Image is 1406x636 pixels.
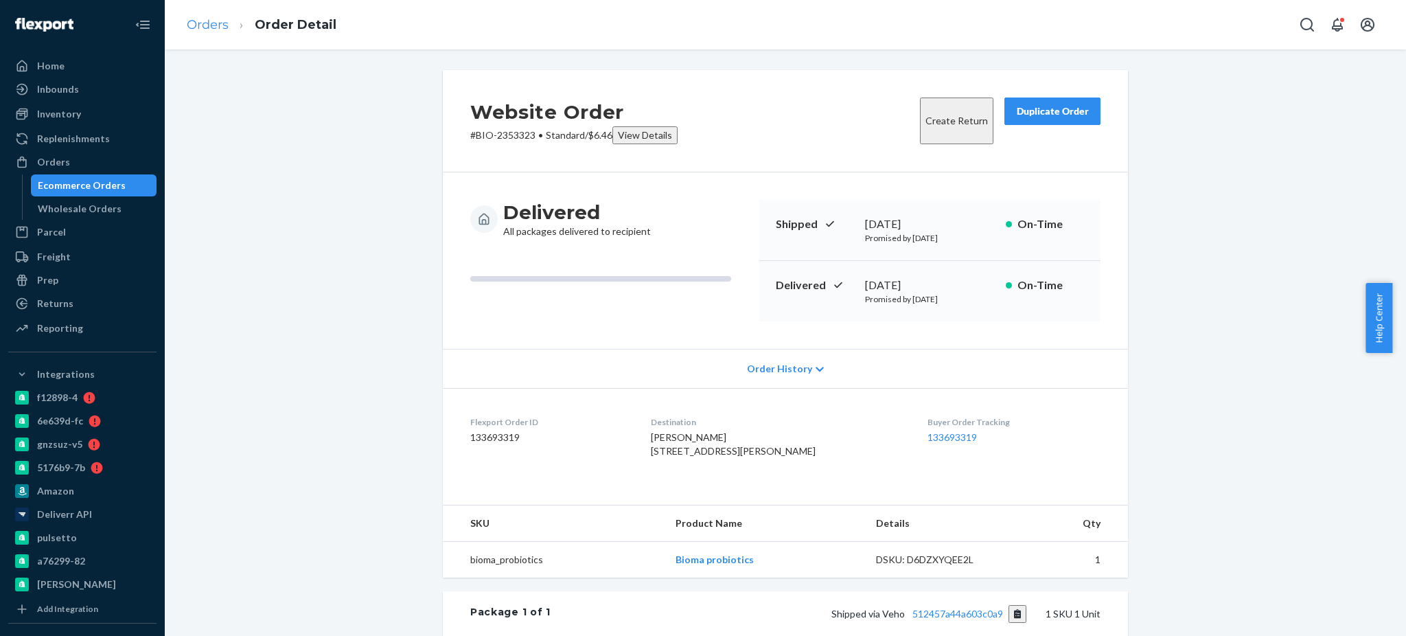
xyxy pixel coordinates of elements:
ol: breadcrumbs [176,5,347,45]
a: Deliverr API [8,503,157,525]
a: Parcel [8,221,157,243]
div: Add Integration [37,603,98,615]
div: [DATE] [865,277,995,293]
div: [DATE] [865,216,995,232]
a: a76299-82 [8,550,157,572]
div: Freight [37,250,71,264]
a: Reporting [8,317,157,339]
a: 5176b9-7b [8,457,157,479]
div: Inbounds [37,82,79,96]
div: a76299-82 [37,554,85,568]
span: • [538,129,543,141]
button: Open Search Box [1293,11,1321,38]
div: gnzsuz-v5 [37,438,82,451]
a: Home [8,55,157,77]
button: Open notifications [1324,11,1351,38]
div: Wholesale Orders [38,202,122,216]
a: gnzsuz-v5 [8,433,157,455]
div: Integrations [37,367,95,381]
p: Delivered [776,277,854,293]
a: 6e639d-fc [8,410,157,432]
a: Add Integration [8,601,157,617]
a: Bioma probiotics [676,554,754,565]
th: Product Name [665,506,864,542]
span: Shipped via Veho [831,608,1027,620]
th: SKU [443,506,665,542]
div: pulsetto [37,531,77,545]
dt: Flexport Order ID [470,416,629,428]
p: On-Time [1017,277,1084,293]
a: Orders [187,17,229,32]
div: Package 1 of 1 [470,605,551,623]
a: Amazon [8,480,157,502]
div: Returns [37,297,73,310]
dd: 133693319 [470,431,629,444]
a: Returns [8,293,157,315]
span: Standard [546,129,585,141]
button: Integrations [8,363,157,385]
div: Prep [37,273,58,287]
button: Create Return [920,98,993,144]
img: Flexport logo [15,18,73,32]
div: 1 SKU 1 Unit [551,605,1100,623]
div: View Details [618,128,672,142]
div: Orders [37,155,70,169]
a: 512457a44a603c0a9 [912,608,1003,620]
p: Promised by [DATE] [865,293,995,305]
div: 6e639d-fc [37,414,83,428]
a: Wholesale Orders [31,198,157,220]
h3: Delivered [503,200,651,225]
button: Duplicate Order [1004,98,1100,125]
div: 5176b9-7b [37,461,85,475]
button: Close Navigation [129,11,157,38]
td: 1 [1015,542,1128,578]
div: Home [37,59,65,73]
button: Copy tracking number [1009,605,1027,623]
button: Open account menu [1354,11,1381,38]
div: Reporting [37,321,83,335]
div: All packages delivered to recipient [503,200,651,238]
td: bioma_probiotics [443,542,665,578]
a: pulsetto [8,527,157,549]
div: [PERSON_NAME] [37,578,116,591]
div: f12898-4 [37,391,78,405]
th: Qty [1015,506,1128,542]
span: Order History [747,362,812,376]
div: DSKU: D6DZXYQEE2L [876,553,1005,567]
div: Inventory [37,107,81,121]
div: Replenishments [37,132,110,146]
a: Freight [8,246,157,268]
dt: Buyer Order Tracking [927,416,1100,428]
div: Ecommerce Orders [38,179,126,192]
a: Orders [8,151,157,173]
a: Replenishments [8,128,157,150]
h2: Website Order [470,98,678,126]
p: On-Time [1017,216,1084,232]
dt: Destination [651,416,906,428]
div: Duplicate Order [1016,104,1089,118]
a: 133693319 [927,431,977,443]
p: Promised by [DATE] [865,232,995,244]
a: Inbounds [8,78,157,100]
div: Deliverr API [37,508,92,521]
button: View Details [612,126,678,144]
button: Help Center [1365,283,1392,353]
a: Ecommerce Orders [31,174,157,196]
span: [PERSON_NAME] [STREET_ADDRESS][PERSON_NAME] [651,431,816,457]
p: Shipped [776,216,854,232]
p: # BIO-2353323 / $6.46 [470,126,678,144]
div: Parcel [37,225,66,239]
a: Inventory [8,103,157,125]
th: Details [865,506,1016,542]
div: Amazon [37,484,74,498]
a: Order Detail [255,17,336,32]
a: Prep [8,269,157,291]
a: [PERSON_NAME] [8,573,157,595]
a: f12898-4 [8,387,157,409]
